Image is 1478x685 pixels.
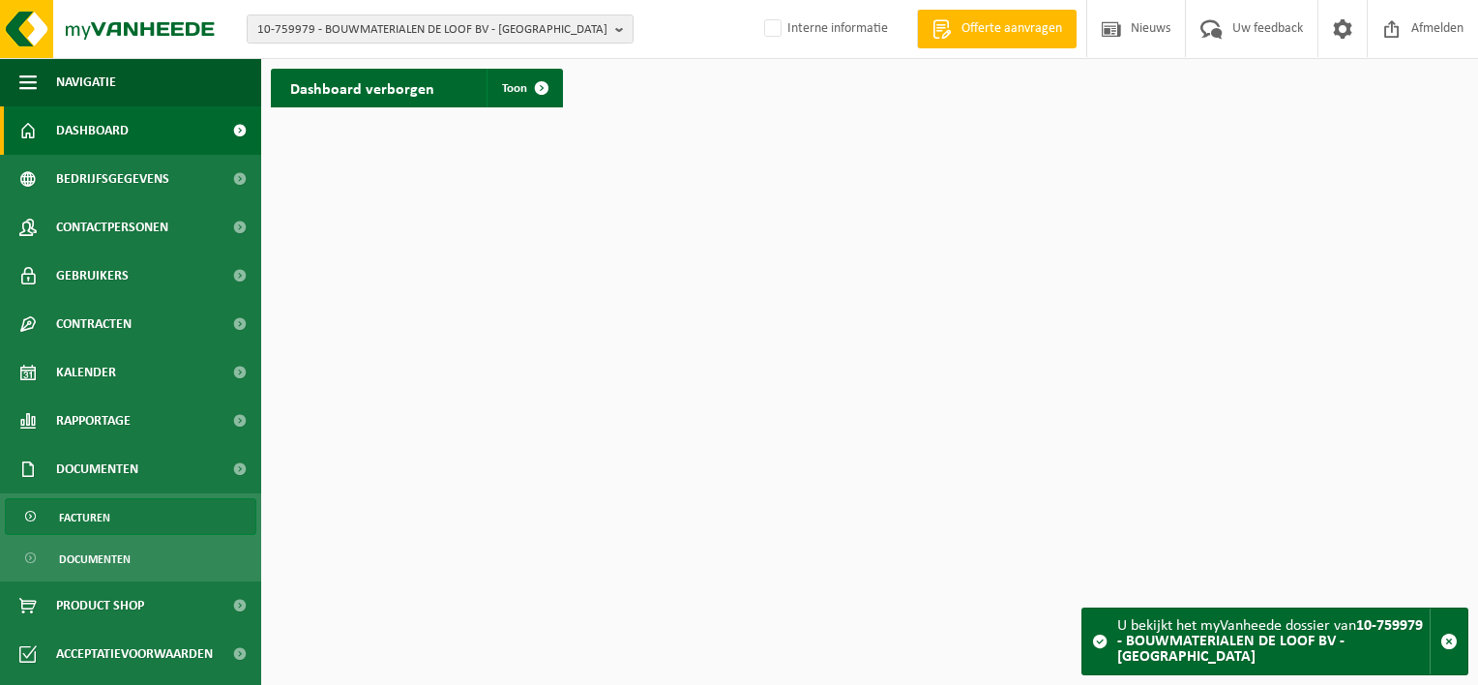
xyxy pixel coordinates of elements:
[487,69,561,107] a: Toon
[56,58,116,106] span: Navigatie
[56,252,129,300] span: Gebruikers
[56,397,131,445] span: Rapportage
[5,540,256,577] a: Documenten
[56,630,213,678] span: Acceptatievoorwaarden
[56,155,169,203] span: Bedrijfsgegevens
[56,300,132,348] span: Contracten
[271,69,454,106] h2: Dashboard verborgen
[257,15,607,45] span: 10-759979 - BOUWMATERIALEN DE LOOF BV - [GEOGRAPHIC_DATA]
[5,498,256,535] a: Facturen
[502,82,527,95] span: Toon
[56,581,144,630] span: Product Shop
[56,203,168,252] span: Contactpersonen
[247,15,634,44] button: 10-759979 - BOUWMATERIALEN DE LOOF BV - [GEOGRAPHIC_DATA]
[917,10,1077,48] a: Offerte aanvragen
[1117,609,1430,674] div: U bekijkt het myVanheede dossier van
[59,499,110,536] span: Facturen
[56,348,116,397] span: Kalender
[59,541,131,578] span: Documenten
[760,15,888,44] label: Interne informatie
[1117,618,1423,665] strong: 10-759979 - BOUWMATERIALEN DE LOOF BV - [GEOGRAPHIC_DATA]
[957,19,1067,39] span: Offerte aanvragen
[56,106,129,155] span: Dashboard
[56,445,138,493] span: Documenten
